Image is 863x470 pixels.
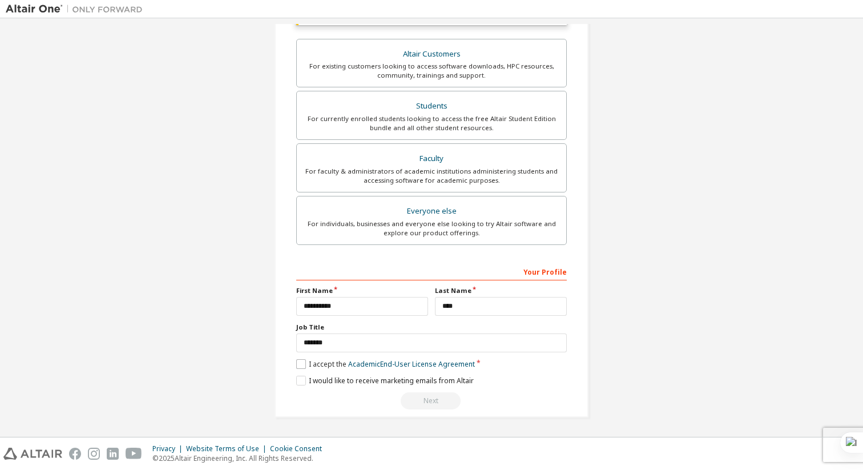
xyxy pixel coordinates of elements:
label: I accept the [296,359,475,369]
label: I would like to receive marketing emails from Altair [296,376,474,385]
div: Website Terms of Use [186,444,270,453]
div: Everyone else [304,203,559,219]
div: Read and acccept EULA to continue [296,392,567,409]
img: youtube.svg [126,448,142,460]
img: linkedin.svg [107,448,119,460]
div: Altair Customers [304,46,559,62]
div: Cookie Consent [270,444,329,453]
div: For faculty & administrators of academic institutions administering students and accessing softwa... [304,167,559,185]
div: Students [304,98,559,114]
div: For currently enrolled students looking to access the free Altair Student Edition bundle and all ... [304,114,559,132]
div: For individuals, businesses and everyone else looking to try Altair software and explore our prod... [304,219,559,238]
div: Faculty [304,151,559,167]
p: © 2025 Altair Engineering, Inc. All Rights Reserved. [152,453,329,463]
img: instagram.svg [88,448,100,460]
img: Altair One [6,3,148,15]
label: First Name [296,286,428,295]
div: Your Profile [296,262,567,280]
div: For existing customers looking to access software downloads, HPC resources, community, trainings ... [304,62,559,80]
label: Job Title [296,323,567,332]
div: Privacy [152,444,186,453]
img: facebook.svg [69,448,81,460]
a: Academic End-User License Agreement [348,359,475,369]
img: altair_logo.svg [3,448,62,460]
label: Last Name [435,286,567,295]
